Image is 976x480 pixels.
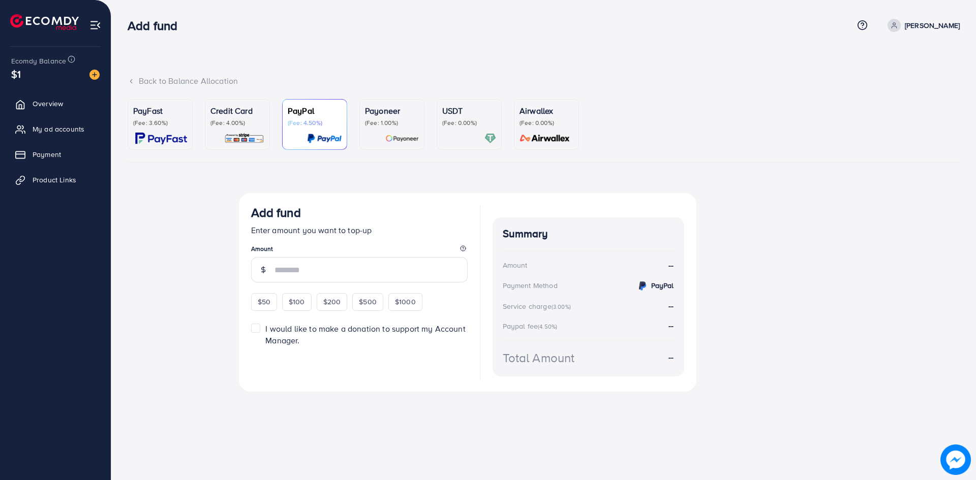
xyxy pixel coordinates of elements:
[288,119,342,127] p: (Fee: 4.50%)
[365,105,419,117] p: Payoneer
[538,323,557,331] small: (4.50%)
[8,170,103,190] a: Product Links
[11,56,66,66] span: Ecomdy Balance
[503,228,674,240] h4: Summary
[307,133,342,144] img: card
[133,119,187,127] p: (Fee: 3.60%)
[33,149,61,159] span: Payment
[668,320,674,331] strong: --
[503,321,561,331] div: Paypal fee
[210,105,264,117] p: Credit Card
[503,280,558,291] div: Payment Method
[395,297,416,307] span: $1000
[89,70,100,80] img: image
[8,119,103,139] a: My ad accounts
[668,260,674,271] strong: --
[33,175,76,185] span: Product Links
[668,351,674,363] strong: --
[289,297,305,307] span: $100
[210,119,264,127] p: (Fee: 4.00%)
[359,297,377,307] span: $500
[503,301,574,311] div: Service charge
[133,105,187,117] p: PayFast
[251,205,301,220] h3: Add fund
[323,297,341,307] span: $200
[33,124,84,134] span: My ad accounts
[905,19,960,31] p: [PERSON_NAME]
[636,280,649,292] img: credit
[288,105,342,117] p: PayPal
[8,93,103,114] a: Overview
[135,133,187,144] img: card
[484,133,496,144] img: card
[10,14,79,30] img: logo
[89,19,101,31] img: menu
[258,297,270,307] span: $50
[503,349,575,367] div: Total Amount
[552,303,571,311] small: (3.00%)
[128,75,960,87] div: Back to Balance Allocation
[883,19,960,32] a: [PERSON_NAME]
[33,99,63,109] span: Overview
[11,67,21,81] span: $1
[520,119,573,127] p: (Fee: 0.00%)
[224,133,264,144] img: card
[251,244,468,257] legend: Amount
[8,144,103,165] a: Payment
[668,300,674,311] strong: --
[442,105,496,117] p: USDT
[940,444,971,475] img: image
[128,18,186,33] h3: Add fund
[251,224,468,236] p: Enter amount you want to top-up
[265,323,465,346] span: I would like to make a donation to support my Account Manager.
[503,260,528,270] div: Amount
[365,119,419,127] p: (Fee: 1.00%)
[385,133,419,144] img: card
[442,119,496,127] p: (Fee: 0.00%)
[520,105,573,117] p: Airwallex
[651,280,674,291] strong: PayPal
[516,133,573,144] img: card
